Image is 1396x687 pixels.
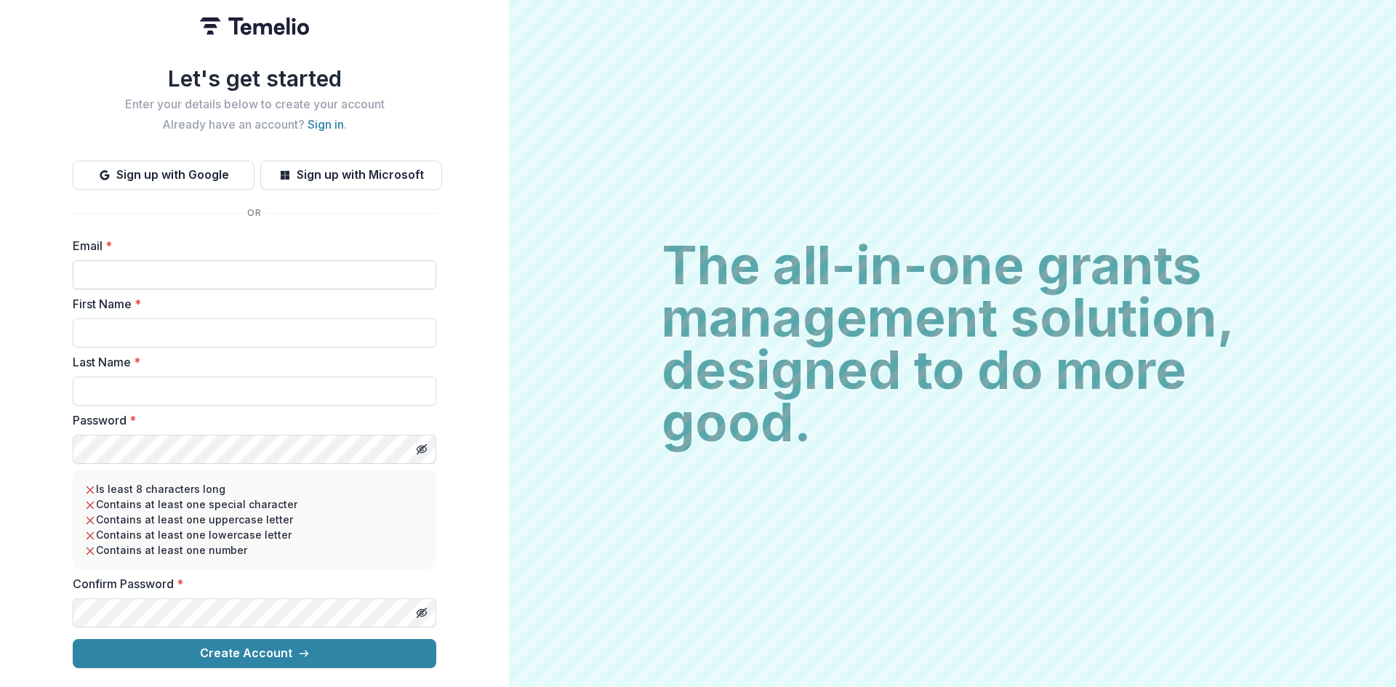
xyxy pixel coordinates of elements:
[73,97,436,111] h2: Enter your details below to create your account
[73,411,428,429] label: Password
[73,161,254,190] button: Sign up with Google
[84,512,425,527] li: Contains at least one uppercase letter
[200,17,309,35] img: Temelio
[73,65,436,92] h1: Let's get started
[84,497,425,512] li: Contains at least one special character
[84,481,425,497] li: Is least 8 characters long
[73,237,428,254] label: Email
[84,527,425,542] li: Contains at least one lowercase letter
[73,353,428,371] label: Last Name
[260,161,442,190] button: Sign up with Microsoft
[410,438,433,461] button: Toggle password visibility
[73,118,436,132] h2: Already have an account? .
[410,601,433,624] button: Toggle password visibility
[73,295,428,313] label: First Name
[73,575,428,592] label: Confirm Password
[73,639,436,668] button: Create Account
[84,542,425,558] li: Contains at least one number
[308,117,344,132] a: Sign in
